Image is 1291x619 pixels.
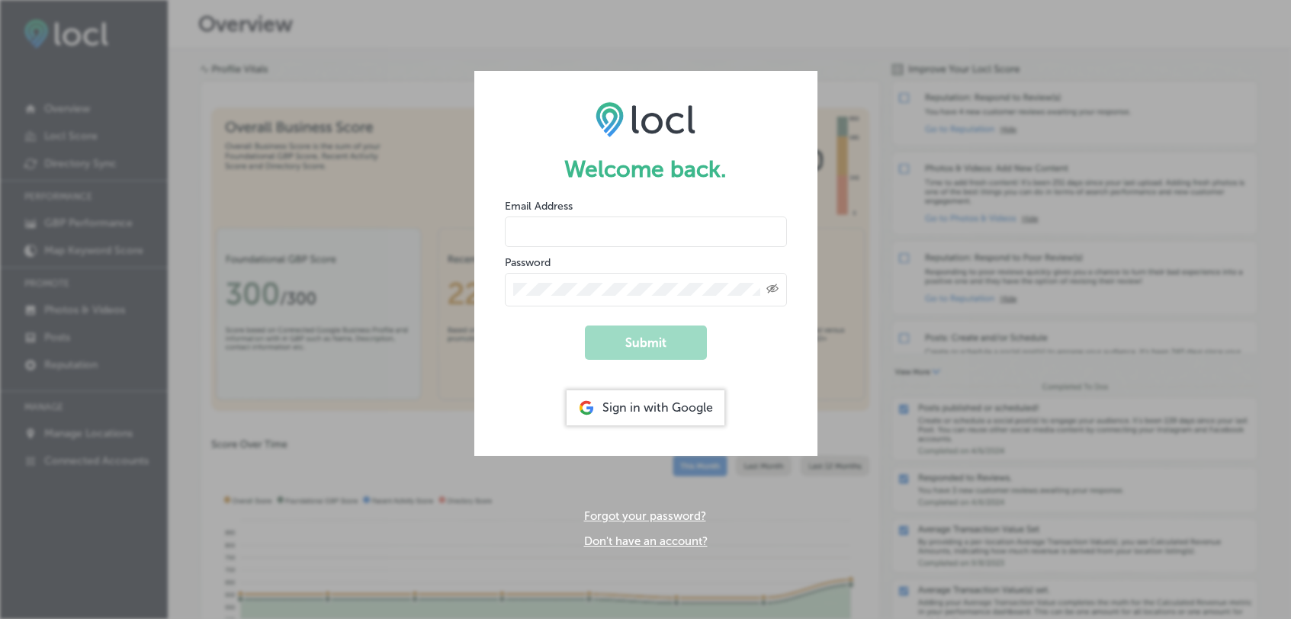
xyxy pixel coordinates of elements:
a: Don't have an account? [584,534,708,548]
div: Sign in with Google [567,390,724,425]
h1: Welcome back. [505,156,787,183]
label: Email Address [505,200,573,213]
label: Password [505,256,551,269]
img: LOCL logo [596,101,695,136]
span: Toggle password visibility [766,283,779,297]
button: Submit [585,326,707,360]
a: Forgot your password? [584,509,706,523]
